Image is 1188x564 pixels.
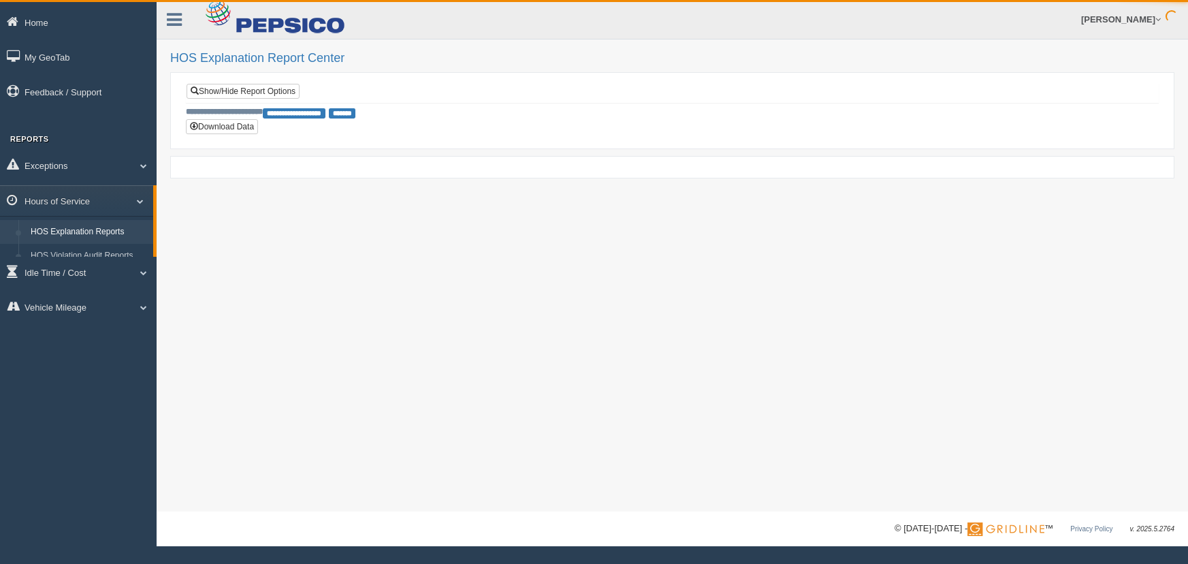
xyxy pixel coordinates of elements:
img: Gridline [967,522,1044,536]
button: Download Data [186,119,258,134]
a: HOS Explanation Reports [25,220,153,245]
a: Privacy Policy [1070,525,1112,533]
a: HOS Violation Audit Reports [25,244,153,268]
a: Show/Hide Report Options [187,84,300,99]
h2: HOS Explanation Report Center [170,52,1174,65]
span: v. 2025.5.2764 [1130,525,1174,533]
div: © [DATE]-[DATE] - ™ [895,522,1174,536]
